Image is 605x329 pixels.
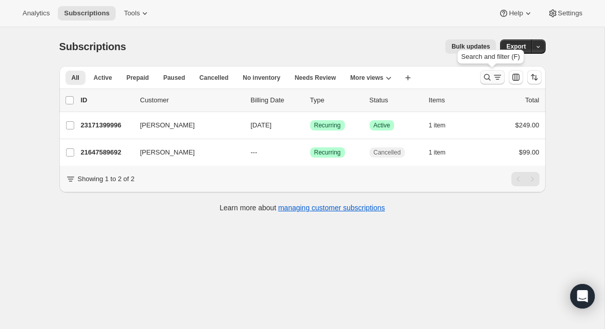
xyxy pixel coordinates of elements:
[295,74,336,82] span: Needs Review
[134,144,236,161] button: [PERSON_NAME]
[527,70,542,84] button: Sort the results
[58,6,116,20] button: Subscriptions
[126,74,149,82] span: Prepaid
[344,71,398,85] button: More views
[370,95,421,105] p: Status
[558,9,582,17] span: Settings
[16,6,56,20] button: Analytics
[140,147,195,158] span: [PERSON_NAME]
[509,9,523,17] span: Help
[140,95,243,105] p: Customer
[525,95,539,105] p: Total
[511,172,539,186] nav: Pagination
[81,118,539,133] div: 23171399996[PERSON_NAME][DATE]SuccessRecurringSuccessActive1 item$249.00
[243,74,280,82] span: No inventory
[374,148,401,157] span: Cancelled
[570,284,595,309] div: Open Intercom Messenger
[251,148,257,156] span: ---
[81,120,132,130] p: 23171399996
[506,42,526,51] span: Export
[94,74,112,82] span: Active
[118,6,156,20] button: Tools
[251,95,302,105] p: Billing Date
[451,42,490,51] span: Bulk updates
[163,74,185,82] span: Paused
[23,9,50,17] span: Analytics
[492,6,539,20] button: Help
[374,121,391,129] span: Active
[81,145,539,160] div: 21647589692[PERSON_NAME]---SuccessRecurringCancelled1 item$99.00
[429,148,446,157] span: 1 item
[429,145,457,160] button: 1 item
[542,6,589,20] button: Settings
[200,74,229,82] span: Cancelled
[519,148,539,156] span: $99.00
[251,121,272,129] span: [DATE]
[314,148,341,157] span: Recurring
[81,95,132,105] p: ID
[64,9,110,17] span: Subscriptions
[429,118,457,133] button: 1 item
[81,95,539,105] div: IDCustomerBilling DateTypeStatusItemsTotal
[72,74,79,82] span: All
[124,9,140,17] span: Tools
[310,95,361,105] div: Type
[429,121,446,129] span: 1 item
[509,70,523,84] button: Customize table column order and visibility
[500,39,532,54] button: Export
[400,71,416,85] button: Create new view
[480,70,505,84] button: Search and filter results
[220,203,385,213] p: Learn more about
[81,147,132,158] p: 21647589692
[350,74,383,82] span: More views
[140,120,195,130] span: [PERSON_NAME]
[445,39,496,54] button: Bulk updates
[429,95,480,105] div: Items
[134,117,236,134] button: [PERSON_NAME]
[78,174,135,184] p: Showing 1 to 2 of 2
[515,121,539,129] span: $249.00
[314,121,341,129] span: Recurring
[278,204,385,212] a: managing customer subscriptions
[59,41,126,52] span: Subscriptions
